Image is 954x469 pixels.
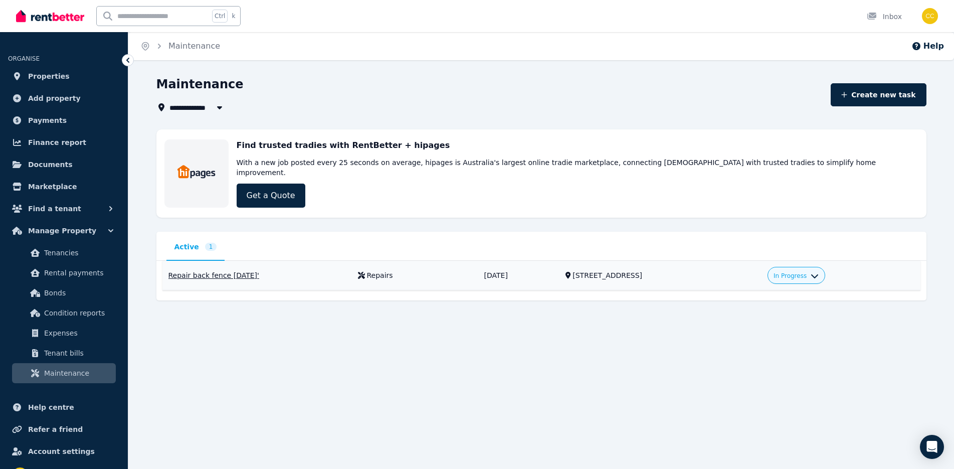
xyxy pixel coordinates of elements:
[237,184,305,208] a: Get a Quote
[920,435,944,459] div: Open Intercom Messenger
[12,263,116,283] a: Rental payments
[156,76,244,92] h1: Maintenance
[8,419,120,439] a: Refer a friend
[28,70,70,82] span: Properties
[28,159,73,171] span: Documents
[28,114,67,126] span: Payments
[28,423,83,435] span: Refer a friend
[205,243,217,251] span: 1
[8,154,120,175] a: Documents
[174,242,199,252] span: Active
[12,363,116,383] a: Maintenance
[831,83,926,106] button: Create new task
[28,203,81,215] span: Find a tenant
[867,12,902,22] div: Inbox
[166,242,916,261] nav: Tabs
[177,163,216,181] img: Trades & Maintenance
[478,261,559,290] td: [DATE]
[44,347,112,359] span: Tenant bills
[44,247,112,259] span: Tenancies
[774,272,819,280] button: In Progress
[28,401,74,413] span: Help centre
[28,225,96,237] span: Manage Property
[8,177,120,197] a: Marketplace
[8,88,120,108] a: Add property
[168,270,346,280] div: Repair back fence [DATE]'
[28,445,95,457] span: Account settings
[44,367,112,379] span: Maintenance
[12,323,116,343] a: Expenses
[8,132,120,152] a: Finance report
[237,139,450,151] h3: Find trusted tradies with RentBetter + hipages
[128,32,232,60] nav: Breadcrumb
[8,397,120,417] a: Help centre
[237,158,918,178] p: With a new job posted every 25 seconds on average, hipages is Australia's largest online tradie m...
[573,270,755,280] div: [STREET_ADDRESS]
[8,66,120,86] a: Properties
[44,267,112,279] span: Rental payments
[16,9,84,24] img: RentBetter
[12,283,116,303] a: Bonds
[8,441,120,461] a: Account settings
[12,303,116,323] a: Condition reports
[774,272,807,280] span: In Progress
[8,110,120,130] a: Payments
[168,41,220,51] a: Maintenance
[28,181,77,193] span: Marketplace
[922,8,938,24] img: Cameron Clark
[8,221,120,241] button: Manage Property
[212,10,228,23] span: Ctrl
[911,40,944,52] button: Help
[367,270,393,280] div: Repairs
[8,55,40,62] span: ORGANISE
[44,327,112,339] span: Expenses
[44,307,112,319] span: Condition reports
[28,92,81,104] span: Add property
[28,136,86,148] span: Finance report
[8,199,120,219] button: Find a tenant
[232,12,235,20] span: k
[12,343,116,363] a: Tenant bills
[44,287,112,299] span: Bonds
[12,243,116,263] a: Tenancies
